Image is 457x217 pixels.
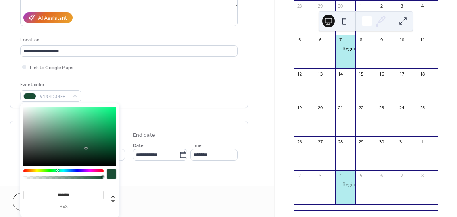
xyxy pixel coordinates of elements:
div: 24 [399,105,405,111]
span: Date [133,141,144,150]
div: 30 [378,139,384,145]
div: 9 [378,37,384,43]
div: 29 [317,3,323,9]
div: 28 [296,3,302,9]
div: 14 [338,71,344,77]
label: hex [23,205,104,209]
button: Cancel [13,193,61,211]
div: 31 [399,139,405,145]
div: 28 [338,139,344,145]
div: AI Assistant [38,14,67,23]
div: 6 [317,37,323,43]
div: 7 [399,172,405,178]
div: 8 [358,37,364,43]
div: 3 [317,172,323,178]
div: Location [20,36,236,44]
div: Event color [20,81,80,89]
span: Link to Google Maps [30,64,73,72]
div: 10 [399,37,405,43]
div: Beginning of Month Meeting [342,45,405,52]
div: 27 [317,139,323,145]
div: Beginning of Month Meeting [342,181,405,188]
div: 1 [419,139,425,145]
div: 2 [378,3,384,9]
span: Time [190,141,202,150]
div: Beginning of Month Meeting [335,181,356,188]
div: Beginning of Month Meeting [335,45,356,52]
div: 5 [296,37,302,43]
div: 15 [358,71,364,77]
div: 6 [378,172,384,178]
div: 30 [338,3,344,9]
div: 11 [419,37,425,43]
span: #194D34FF [39,93,69,101]
div: 16 [378,71,384,77]
div: 29 [358,139,364,145]
div: 4 [338,172,344,178]
div: 21 [338,105,344,111]
div: 12 [296,71,302,77]
div: 2 [296,172,302,178]
div: 17 [399,71,405,77]
div: 5 [358,172,364,178]
div: 20 [317,105,323,111]
div: 18 [419,71,425,77]
div: 22 [358,105,364,111]
div: End date [133,131,155,139]
div: 8 [419,172,425,178]
div: 13 [317,71,323,77]
div: 1 [358,3,364,9]
div: 19 [296,105,302,111]
div: 26 [296,139,302,145]
div: 3 [399,3,405,9]
div: 23 [378,105,384,111]
div: 7 [338,37,344,43]
button: AI Assistant [23,12,73,23]
div: 25 [419,105,425,111]
div: 4 [419,3,425,9]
